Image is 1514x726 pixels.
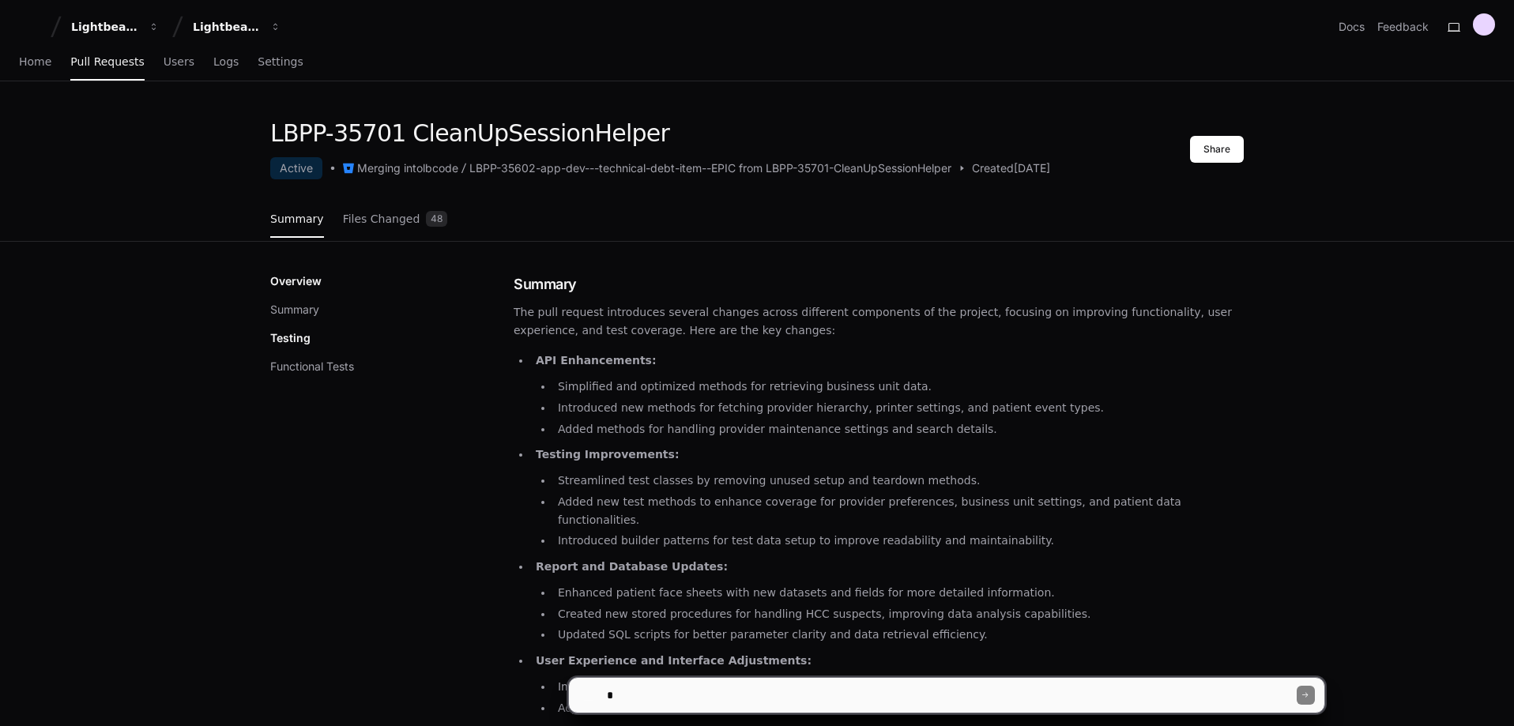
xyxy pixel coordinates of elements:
strong: User Experience and Interface Adjustments: [536,654,812,667]
button: Feedback [1377,19,1429,35]
li: Introduced new methods for fetching provider hierarchy, printer settings, and patient event types. [553,399,1244,417]
h1: Summary [514,273,1244,295]
strong: Report and Database Updates: [536,560,728,573]
span: Users [164,57,194,66]
li: Adjusted search box dimensions for better usability in provider selection widgets. [553,699,1244,717]
li: Created new stored procedures for handling HCC suspects, improving data analysis capabilities. [553,605,1244,623]
div: lbcode [423,160,458,176]
a: Home [19,44,51,81]
a: Settings [258,44,303,81]
li: Enhanced patient face sheets with new datasets and fields for more detailed information. [553,584,1244,602]
span: [DATE] [1014,160,1050,176]
strong: Testing Improvements: [536,448,680,461]
button: Lightbeam Health [65,13,166,41]
span: Logs [213,57,239,66]
li: Updated SQL scripts for better parameter clarity and data retrieval efficiency. [553,626,1244,644]
p: Testing [270,330,311,346]
div: LBPP-35602-app-dev---technical-debt-item--EPIC from LBPP-35701-CleanUpSessionHelper [469,160,951,176]
a: Logs [213,44,239,81]
div: Merging into [357,160,423,176]
button: Functional Tests [270,359,354,374]
button: Summary [270,302,319,318]
span: Created [972,160,1014,176]
a: Pull Requests [70,44,144,81]
span: Summary [270,214,324,224]
strong: API Enhancements: [536,354,657,367]
p: The pull request introduces several changes across different components of the project, focusing ... [514,303,1244,340]
span: 48 [426,211,447,227]
span: Files Changed [343,214,420,224]
li: Streamlined test classes by removing unused setup and teardown methods. [553,472,1244,490]
p: Overview [270,273,322,289]
a: Users [164,44,194,81]
button: Lightbeam Health Solutions [186,13,288,41]
span: Home [19,57,51,66]
div: Lightbeam Health [71,19,139,35]
h1: LBPP-35701 CleanUpSessionHelper [270,119,1050,148]
li: Added new test methods to enhance coverage for provider preferences, business unit settings, and ... [553,493,1244,529]
li: Introduced builder patterns for test data setup to improve readability and maintainability. [553,532,1244,550]
a: Docs [1339,19,1365,35]
button: Share [1190,136,1244,163]
li: Simplified and optimized methods for retrieving business unit data. [553,378,1244,396]
li: Improved the layout and readability of reports and UI components. [553,678,1244,696]
span: Pull Requests [70,57,144,66]
div: Lightbeam Health Solutions [193,19,261,35]
div: Active [270,157,322,179]
span: Settings [258,57,303,66]
li: Added methods for handling provider maintenance settings and search details. [553,420,1244,438]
